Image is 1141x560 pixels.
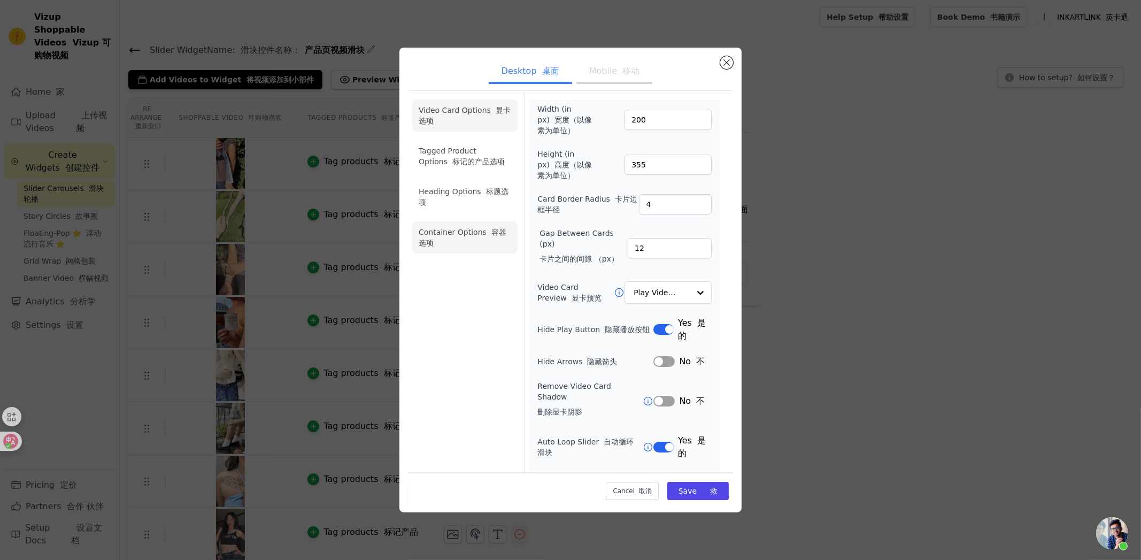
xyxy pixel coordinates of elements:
[537,282,614,303] label: Video Card Preview
[537,438,634,457] font: 自动循环滑块
[678,435,706,458] font: 是的
[537,381,643,421] label: Remove Video Card Shadow
[537,104,596,136] label: Width (in px)
[678,317,712,342] span: Yes
[537,160,592,180] font: 高度（以像素为单位）
[576,60,653,84] button: Mobile
[537,356,653,367] label: Hide Arrows
[622,66,639,76] font: 移动
[539,255,619,263] font: 卡片之间的间隙 （px）
[639,487,652,494] font: 取消
[537,149,596,181] label: Height (in px)
[419,187,508,206] font: 标题选项
[572,294,602,302] font: 显卡预览
[696,356,705,366] font: 不
[537,194,639,215] label: Card Border Radius
[412,140,518,172] li: Tagged Product Options
[667,481,729,500] button: Save
[696,396,705,406] font: 不
[539,228,628,269] label: Gap Between Cards (px)
[452,157,505,166] font: 标记的产品选项
[489,60,572,84] button: Desktop
[412,99,518,132] li: Video Card Options
[419,228,506,247] font: 容器选项
[605,325,650,334] font: 隐藏播放按钮
[537,408,582,416] font: 删除显卡阴影
[720,56,733,69] button: Close modal
[412,181,518,213] li: Heading Options
[710,486,718,495] font: 救
[412,221,518,254] li: Container Options
[679,355,705,368] span: No
[606,481,658,500] button: Cancel
[587,357,617,366] font: 隐藏箭头
[1096,517,1128,549] a: 开放式聊天
[679,395,705,408] span: No
[537,324,653,335] label: Hide Play Button
[678,434,712,460] span: Yes
[537,436,643,458] label: Auto Loop Slider
[678,318,706,341] font: 是的
[542,66,559,76] font: 桌面
[537,116,592,135] font: 宽度（以像素为单位）
[419,106,511,125] font: 显卡选项
[537,195,637,214] font: 卡片边框半径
